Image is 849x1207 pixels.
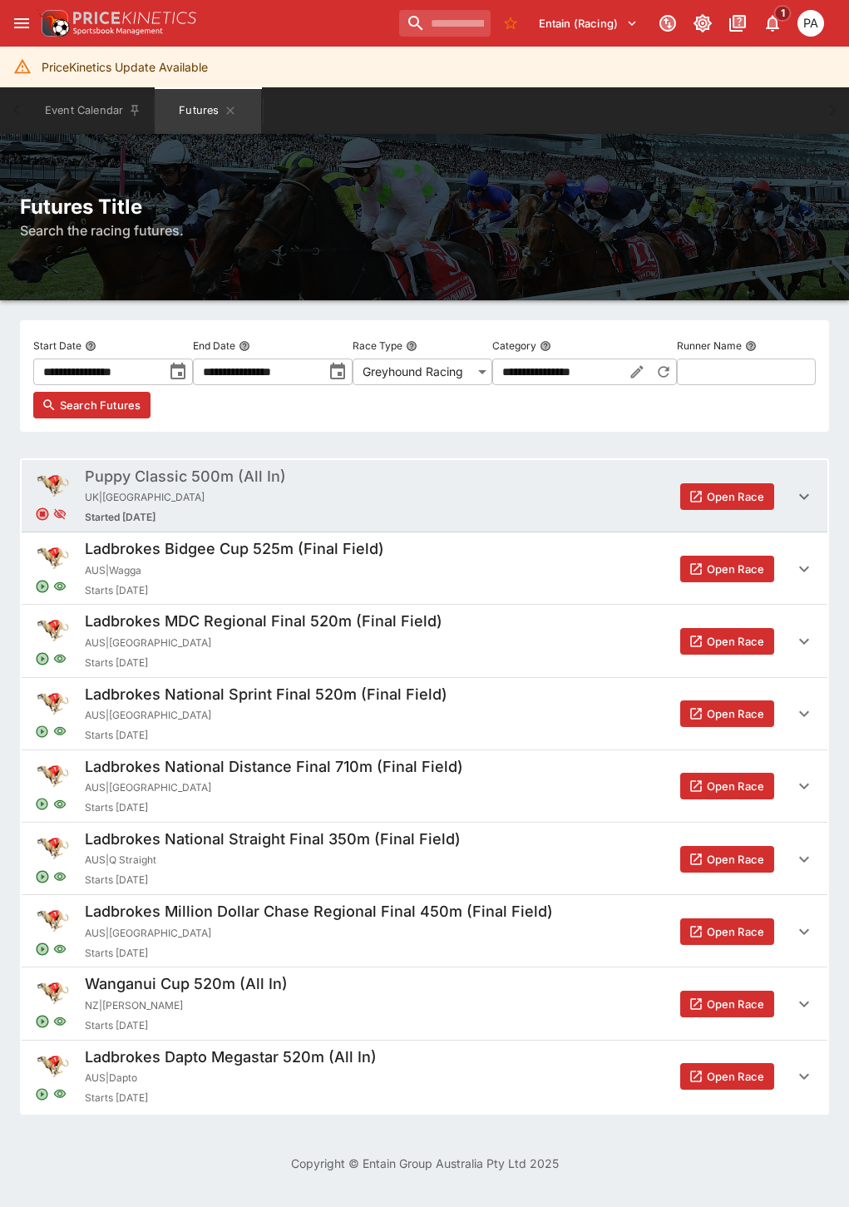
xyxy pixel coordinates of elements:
[35,869,50,884] svg: Open
[85,1070,377,1086] span: AUS | Dapto
[680,700,774,727] button: Open Race
[35,685,72,721] img: greyhound_racing.png
[22,460,827,532] button: Puppy Classic 500m (All In)UK|[GEOGRAPHIC_DATA]Started [DATE]Open Race
[792,5,829,42] button: Peter Addley
[680,773,774,799] button: Open Race
[758,8,787,38] button: Notifications
[85,340,96,352] button: Start Date
[35,757,72,794] img: greyhound_racing.png
[53,1087,67,1101] svg: Visible
[22,823,827,895] button: Ladbrokes National Straight Final 350m (Final Field)AUS|Q StraightStarts [DATE]Open Race
[677,339,742,353] p: Runner Name
[60,397,141,413] span: Search Futures
[85,872,461,888] span: Starts [DATE]
[85,562,384,579] span: AUS | Wagga
[35,467,72,503] img: greyhound_racing.png
[35,1047,72,1084] img: greyhound_racing.png
[53,580,67,593] svg: Visible
[85,655,442,671] span: Starts [DATE]
[745,340,757,352] button: Runner Name
[193,339,235,353] p: End Date
[37,7,70,40] img: PriceKinetics Logo
[353,339,402,353] p: Race Type
[22,1041,827,1113] button: Ladbrokes Dapto Megastar 520m (All In)AUS|DaptoStarts [DATE]Open Race
[680,556,774,582] button: Open Race
[35,579,50,594] svg: Open
[85,539,384,558] h5: Ladbrokes Bidgee Cup 525m (Final Field)
[85,727,447,744] span: Starts [DATE]
[22,750,827,823] button: Ladbrokes National Distance Final 710m (Final Field)AUS|[GEOGRAPHIC_DATA]Starts [DATE]Open Race
[85,1090,377,1106] span: Starts [DATE]
[20,220,829,240] h6: Search the racing futures.
[85,829,461,848] h5: Ladbrokes National Straight Final 350m (Final Field)
[35,87,151,134] button: Event Calendar
[42,52,208,82] div: PriceKinetics Update Available
[155,87,261,134] button: Futures
[35,974,72,1011] img: greyhound_racing.png
[85,582,384,599] span: Starts [DATE]
[85,1017,288,1034] span: Starts [DATE]
[85,925,553,942] span: AUS | [GEOGRAPHIC_DATA]
[85,489,286,506] span: UK | [GEOGRAPHIC_DATA]
[323,357,353,387] button: toggle date time picker
[163,357,193,387] button: toggle date time picker
[680,846,774,873] button: Open Race
[35,539,72,576] img: greyhound_racing.png
[22,678,827,750] button: Ladbrokes National Sprint Final 520m (Final Field)AUS|[GEOGRAPHIC_DATA]Starts [DATE]Open Race
[35,902,72,938] img: greyhound_racing.png
[22,967,827,1040] button: Wanganui Cup 520m (All In)NZ|[PERSON_NAME]Starts [DATE]Open Race
[353,359,492,385] div: Greyhound Racing
[680,991,774,1017] button: Open Race
[35,651,50,666] svg: Open
[85,945,553,962] span: Starts [DATE]
[35,507,50,522] svg: Closed
[73,12,196,24] img: PriceKinetics
[239,340,250,352] button: End Date
[680,1063,774,1090] button: Open Race
[624,359,650,385] button: Edit Category
[53,942,67,956] svg: Visible
[653,8,683,38] button: Connected to PK
[33,339,81,353] p: Start Date
[35,1087,50,1102] svg: Open
[20,194,829,220] h2: Futures Title
[35,829,72,866] img: greyhound_racing.png
[797,10,824,37] div: Peter Addley
[53,652,67,665] svg: Visible
[85,902,553,921] h5: Ladbrokes Million Dollar Chase Regional Final 450m (Final Field)
[680,483,774,510] button: Open Race
[85,611,442,631] h5: Ladbrokes MDC Regional Final 520m (Final Field)
[85,1047,377,1066] h5: Ladbrokes Dapto Megastar 520m (All In)
[53,798,67,811] svg: Visible
[680,628,774,655] button: Open Race
[85,707,447,724] span: AUS | [GEOGRAPHIC_DATA]
[73,27,163,35] img: Sportsbook Management
[33,392,151,418] button: Search Futures
[85,467,286,486] h5: Puppy Classic 500m (All In)
[22,895,827,967] button: Ladbrokes Million Dollar Chase Regional Final 450m (Final Field)AUS|[GEOGRAPHIC_DATA]Starts [DATE...
[35,611,72,648] img: greyhound_racing.png
[35,1014,50,1029] svg: Open
[497,10,524,37] button: No Bookmarks
[53,1015,67,1028] svg: Visible
[35,942,50,957] svg: Open
[650,359,677,385] button: Reset Category to All Racing
[85,852,461,868] span: AUS | Q Straight
[85,509,286,526] span: Started [DATE]
[688,8,718,38] button: Toggle light/dark mode
[406,340,417,352] button: Race Type
[85,997,288,1014] span: NZ | [PERSON_NAME]
[85,974,288,993] h5: Wanganui Cup 520m (All In)
[774,5,792,22] span: 1
[7,8,37,38] button: open drawer
[22,605,827,677] button: Ladbrokes MDC Regional Final 520m (Final Field)AUS|[GEOGRAPHIC_DATA]Starts [DATE]Open Race
[85,635,442,651] span: AUS | [GEOGRAPHIC_DATA]
[399,10,491,37] input: search
[22,532,827,605] button: Ladbrokes Bidgee Cup 525m (Final Field)AUS|WaggaStarts [DATE]Open Race
[35,725,50,740] svg: Open
[53,507,67,521] svg: Hidden
[53,870,67,883] svg: Visible
[492,339,536,353] p: Category
[53,725,67,738] svg: Visible
[723,8,753,38] button: Documentation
